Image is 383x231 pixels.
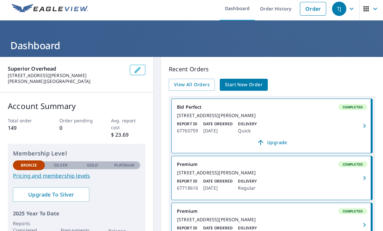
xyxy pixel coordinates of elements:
span: View All Orders [174,81,210,89]
p: [DATE] [203,127,233,135]
p: [DATE] [203,184,233,192]
p: [PERSON_NAME][GEOGRAPHIC_DATA] [8,78,125,84]
span: Completed [339,162,366,167]
div: [STREET_ADDRESS][PERSON_NAME] [177,113,367,118]
p: $ 23.69 [111,131,145,139]
p: Report ID [177,225,198,231]
p: Regular [238,184,257,192]
p: 0 [59,124,94,132]
p: Delivery [238,225,257,231]
p: Order pending [59,117,94,124]
p: 149 [8,124,42,132]
p: Gold [87,162,98,168]
span: Upgrade To Silver [18,191,84,198]
p: Bronze [21,162,37,168]
h1: Dashboard [8,39,375,52]
div: [STREET_ADDRESS][PERSON_NAME] [177,217,367,223]
span: Completed [339,105,366,109]
div: Premium [177,161,367,167]
span: Completed [339,209,366,213]
p: Silver [54,162,68,168]
a: Upgrade [177,137,367,148]
a: Bid PerfectCompleted[STREET_ADDRESS][PERSON_NAME]Report ID67760759Date Ordered[DATE]DeliveryQuick... [172,99,372,153]
p: Date Ordered [203,121,233,127]
p: Delivery [238,121,257,127]
p: Date Ordered [203,178,233,184]
p: Date Ordered [203,225,233,231]
p: Platinum [114,162,135,168]
p: 2025 Year To Date [13,210,140,217]
span: Start New Order [225,81,263,89]
p: Quick [238,127,257,135]
p: Recent Orders [169,65,375,74]
p: Total order [8,117,42,124]
p: Delivery [238,178,257,184]
p: Membership Level [13,149,140,158]
div: [STREET_ADDRESS][PERSON_NAME] [177,170,367,176]
a: PremiumCompleted[STREET_ADDRESS][PERSON_NAME]Report ID67718616Date Ordered[DATE]DeliveryRegular [172,156,372,200]
a: Upgrade To Silver [13,187,89,202]
p: [STREET_ADDRESS][PERSON_NAME] [8,73,125,78]
p: superior overhead [8,65,125,73]
p: Avg. report cost [111,117,145,131]
a: Pricing and membership levels [13,172,140,180]
p: 67760759 [177,127,198,135]
a: Start New Order [220,79,268,91]
a: Order [300,2,326,16]
p: Report ID [177,178,198,184]
a: View All Orders [169,79,215,91]
div: Bid Perfect [177,104,367,110]
div: TJ [332,2,346,16]
p: 67718616 [177,184,198,192]
span: Upgrade [181,139,363,146]
p: Report ID [177,121,198,127]
p: Account Summary [8,100,145,112]
div: Premium [177,208,367,214]
img: EV Logo [12,4,88,14]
